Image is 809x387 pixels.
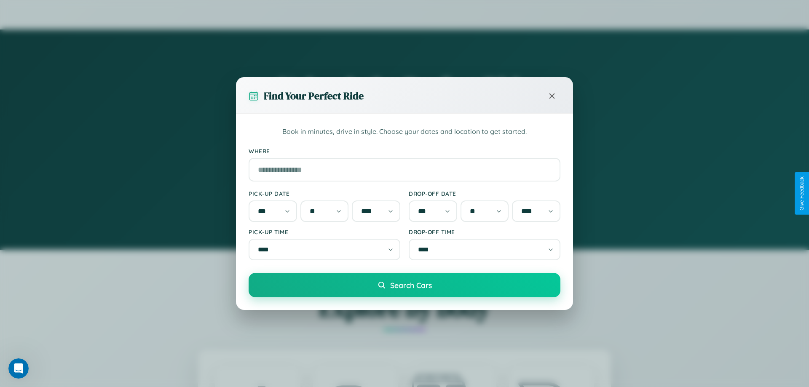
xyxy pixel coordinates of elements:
span: Search Cars [390,280,432,290]
label: Pick-up Time [249,228,400,235]
label: Pick-up Date [249,190,400,197]
label: Drop-off Time [409,228,560,235]
button: Search Cars [249,273,560,297]
p: Book in minutes, drive in style. Choose your dates and location to get started. [249,126,560,137]
label: Where [249,147,560,155]
label: Drop-off Date [409,190,560,197]
h3: Find Your Perfect Ride [264,89,364,103]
